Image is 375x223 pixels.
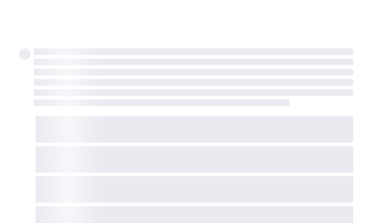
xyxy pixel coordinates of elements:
[19,48,31,60] span: ‌
[34,89,353,96] span: ‌
[34,99,289,106] span: ‌
[34,79,353,86] span: ‌
[36,116,353,143] span: ‌
[34,59,353,65] span: ‌
[34,48,353,55] span: ‌
[36,176,353,203] span: ‌
[36,146,353,173] span: ‌
[34,69,353,75] span: ‌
